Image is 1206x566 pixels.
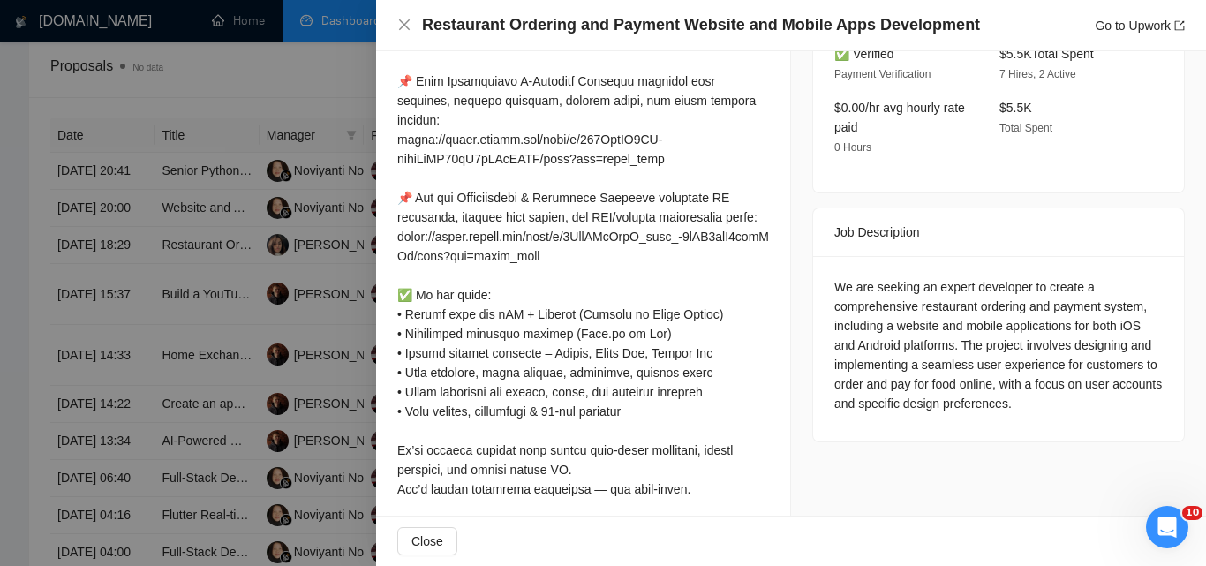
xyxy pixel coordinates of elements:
span: ✅ Verified [834,47,894,61]
span: 0 Hours [834,141,871,154]
div: Job Description [834,208,1163,256]
span: export [1174,20,1185,31]
iframe: Intercom live chat [1146,506,1188,548]
span: 7 Hires, 2 Active [999,68,1076,80]
span: $5.5K Total Spent [999,47,1094,61]
a: Go to Upworkexport [1095,19,1185,33]
span: $5.5K [999,101,1032,115]
button: Close [397,18,411,33]
button: Close [397,527,457,555]
span: Close [411,532,443,551]
h4: Restaurant Ordering and Payment Website and Mobile Apps Development [422,14,980,36]
span: close [397,18,411,32]
span: Payment Verification [834,68,931,80]
span: $0.00/hr avg hourly rate paid [834,101,965,134]
span: 10 [1182,506,1202,520]
span: Total Spent [999,122,1052,134]
div: We are seeking an expert developer to create a comprehensive restaurant ordering and payment syst... [834,277,1163,413]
